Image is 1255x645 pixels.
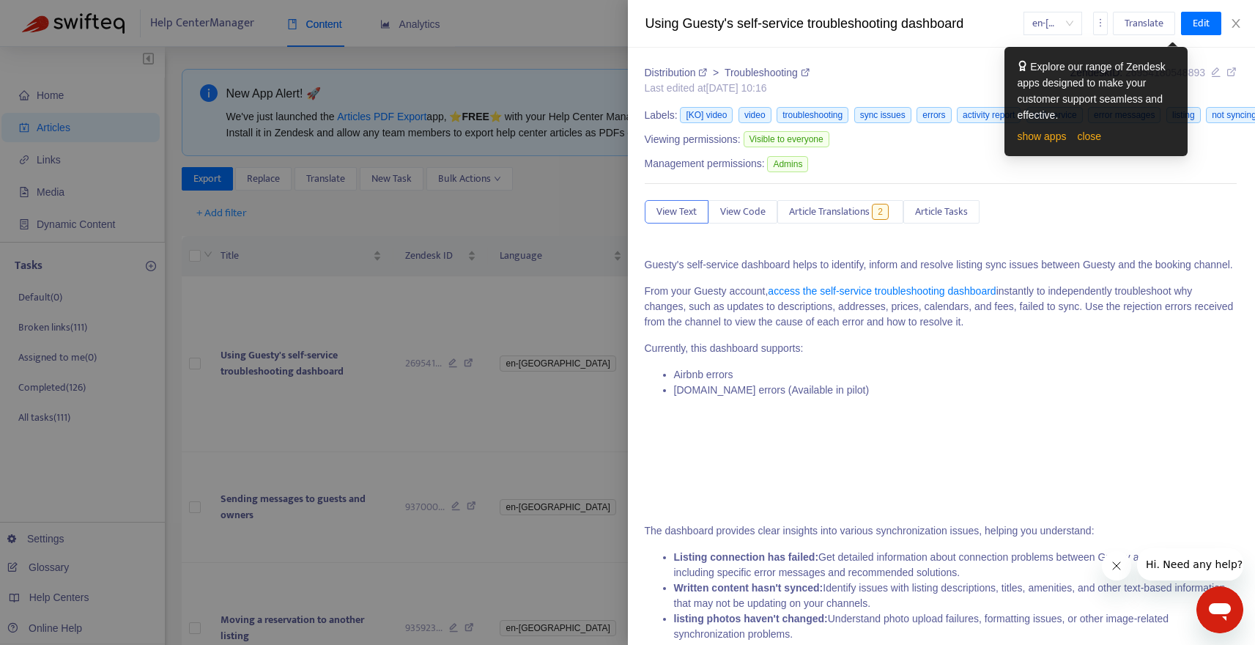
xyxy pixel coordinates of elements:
iframe: Message from company [1137,548,1243,580]
li: Airbnb errors [674,367,1237,383]
li: Identify issues with listing descriptions, titles, amenities, and other text-based information th... [674,580,1237,611]
span: 2 [872,204,889,220]
li: Understand photo upload failures, formatting issues, or other image-related synchronization probl... [674,611,1237,642]
button: Edit [1181,12,1221,35]
strong: listing photos haven't changed: [674,613,828,624]
span: Visible to everyone [744,131,829,147]
a: access the self-service troubleshooting dashboard [768,285,996,297]
div: > [645,65,810,81]
span: Labels: [645,108,678,123]
span: Viewing permissions: [645,132,741,147]
button: Article Translations2 [777,200,903,224]
li: [DOMAIN_NAME] errors (Available in pilot) [674,383,1237,398]
span: video [738,107,771,123]
span: Admins [767,156,808,172]
button: Translate [1113,12,1175,35]
a: close [1077,130,1101,142]
p: Guesty's self-service dashboard helps to identify, inform and resolve listing sync issues between... [645,257,1237,273]
span: en-gb [1032,12,1073,34]
span: Article Tasks [915,204,968,220]
button: View Code [708,200,777,224]
span: more [1095,18,1106,28]
button: more [1093,12,1108,35]
div: Using Guesty's self-service troubleshooting dashboard [645,14,1023,34]
span: Article Translations [789,204,870,220]
span: Edit [1193,15,1210,32]
a: Troubleshooting [725,67,810,78]
p: Currently, this dashboard supports: [645,341,1237,356]
span: Management permissions: [645,156,765,172]
button: View Text [645,200,708,224]
div: Last edited at [DATE] 10:16 [645,81,810,96]
p: From your Guesty account, instantly to independently troubleshoot why changes, such as updates to... [645,284,1237,330]
button: Article Tasks [903,200,980,224]
p: The dashboard provides clear insights into various synchronization issues, helping you understand: [645,523,1237,539]
iframe: Close message [1102,551,1131,580]
a: Distribution [645,67,711,78]
iframe: Button to launch messaging window [1196,586,1243,633]
span: [KO] video [680,107,733,123]
a: show apps [1018,130,1067,142]
span: View Code [720,204,766,220]
button: Close [1226,17,1246,31]
strong: Written content hasn't synced: [674,582,823,594]
span: activity report [957,107,1021,123]
span: Translate [1125,15,1163,32]
span: close [1230,18,1242,29]
span: troubleshooting [777,107,848,123]
strong: Listing connection has failed: [674,551,819,563]
span: sync issues [854,107,911,123]
li: Get detailed information about connection problems between Guesty and your channels, including sp... [674,550,1237,580]
span: errors [917,107,951,123]
span: View Text [656,204,697,220]
div: Explore our range of Zendesk apps designed to make your customer support seamless and effective. [1018,59,1174,123]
